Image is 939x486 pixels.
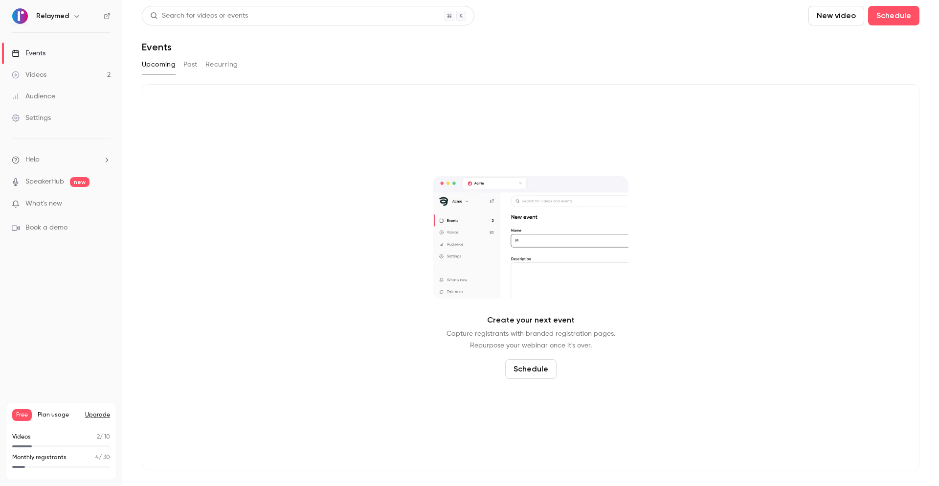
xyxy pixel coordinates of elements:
button: Schedule [868,6,919,25]
div: Audience [12,92,55,101]
span: Book a demo [25,223,67,233]
p: Videos [12,433,31,441]
div: Videos [12,70,46,80]
button: New video [808,6,864,25]
div: Search for videos or events [150,11,248,21]
button: Schedule [505,359,557,379]
button: Upcoming [142,57,176,72]
h1: Events [142,41,172,53]
button: Past [183,57,198,72]
li: help-dropdown-opener [12,155,111,165]
span: Plan usage [38,411,79,419]
p: Create your next event [487,314,575,326]
button: Recurring [205,57,238,72]
h6: Relaymed [36,11,69,21]
p: / 10 [97,433,110,441]
div: Events [12,48,45,58]
span: 4 [95,455,99,461]
p: Capture registrants with branded registration pages. Repurpose your webinar once it's over. [447,328,615,351]
iframe: Noticeable Trigger [99,200,111,208]
span: 2 [97,434,100,440]
div: Settings [12,113,51,123]
span: new [70,177,89,187]
img: Relaymed [12,8,28,24]
span: What's new [25,199,62,209]
span: Help [25,155,40,165]
span: Free [12,409,32,421]
a: SpeakerHub [25,177,64,187]
p: Monthly registrants [12,453,67,462]
p: / 30 [95,453,110,462]
button: Upgrade [85,411,110,419]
